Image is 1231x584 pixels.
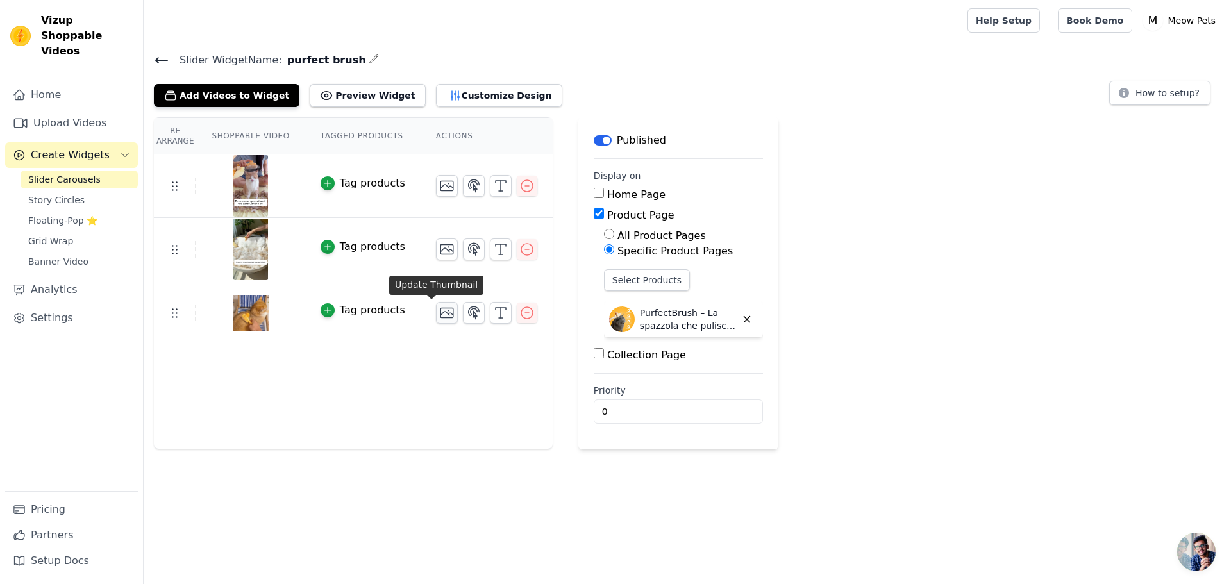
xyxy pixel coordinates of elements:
div: Tag products [340,239,405,254]
span: Vizup Shoppable Videos [41,13,133,59]
button: How to setup? [1109,81,1210,105]
div: Edit Name [369,51,379,69]
div: Tag products [340,176,405,191]
span: Create Widgets [31,147,110,163]
span: Banner Video [28,255,88,268]
a: Help Setup [967,8,1040,33]
button: Preview Widget [310,84,425,107]
button: Tag products [321,176,405,191]
button: Tag products [321,239,405,254]
div: Aprire la chat [1177,533,1216,571]
span: purfect brush [282,53,366,68]
a: Home [5,82,138,108]
th: Shoppable Video [196,118,305,154]
a: Setup Docs [5,548,138,574]
label: All Product Pages [617,229,706,242]
span: Slider Widget Name: [169,53,282,68]
p: Published [617,133,666,148]
div: Tag products [340,303,405,318]
a: Upload Videos [5,110,138,136]
label: Home Page [607,188,666,201]
p: Meow Pets [1163,9,1221,32]
button: Delete widget [736,308,758,330]
span: Floating-Pop ⭐ [28,214,97,227]
button: Change Thumbnail [436,175,458,197]
label: Specific Product Pages [617,245,733,257]
button: Select Products [604,269,690,291]
span: Story Circles [28,194,85,206]
a: Floating-Pop ⭐ [21,212,138,229]
a: Grid Wrap [21,232,138,250]
a: Book Demo [1058,8,1132,33]
th: Tagged Products [305,118,421,154]
img: vizup-images-f045.png [233,282,269,344]
span: Slider Carousels [28,173,101,186]
a: Slider Carousels [21,171,138,188]
a: Pricing [5,497,138,522]
a: Settings [5,305,138,331]
label: Collection Page [607,349,686,361]
button: Add Videos to Widget [154,84,299,107]
a: Partners [5,522,138,548]
th: Re Arrange [154,118,196,154]
img: vizup-images-cd3c.png [233,155,269,217]
button: Tag products [321,303,405,318]
a: How to setup? [1109,90,1210,102]
button: M Meow Pets [1143,9,1221,32]
img: vizup-images-8e8d.png [233,219,269,280]
a: Story Circles [21,191,138,209]
legend: Display on [594,169,641,182]
button: Customize Design [436,84,562,107]
img: Vizup [10,26,31,46]
p: PurfectBrush – La spazzola che pulisce a fondo [640,306,736,332]
button: Change Thumbnail [436,302,458,324]
text: M [1148,14,1157,27]
button: Create Widgets [5,142,138,168]
label: Product Page [607,209,674,221]
label: Priority [594,384,763,397]
button: Change Thumbnail [436,238,458,260]
th: Actions [421,118,553,154]
a: Analytics [5,277,138,303]
img: PurfectBrush – La spazzola che pulisce a fondo [609,306,635,332]
span: Grid Wrap [28,235,73,247]
a: Banner Video [21,253,138,271]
